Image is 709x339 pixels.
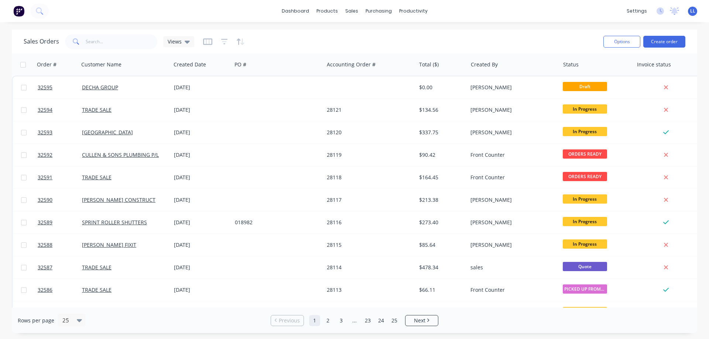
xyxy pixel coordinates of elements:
[234,61,246,68] div: PO #
[174,264,229,271] div: [DATE]
[563,262,607,271] span: Quote
[327,61,376,68] div: Accounting Order #
[563,194,607,204] span: In Progress
[563,239,607,249] span: In Progress
[419,129,462,136] div: $337.75
[623,6,651,17] div: settings
[82,106,112,113] a: TRADE SALE
[327,219,409,226] div: 28116
[174,286,229,294] div: [DATE]
[563,172,607,181] span: ORDERS READY
[327,196,409,204] div: 28117
[349,315,360,326] a: Jump forward
[174,219,229,226] div: [DATE]
[81,61,121,68] div: Customer Name
[414,317,425,324] span: Next
[82,264,112,271] a: TRADE SALE
[470,196,552,204] div: [PERSON_NAME]
[38,84,52,91] span: 32595
[174,241,229,249] div: [DATE]
[82,174,112,181] a: TRADE SALE
[389,315,400,326] a: Page 25
[174,151,229,159] div: [DATE]
[38,301,82,324] a: 32585
[82,241,136,248] a: [PERSON_NAME] FIXIT
[470,129,552,136] div: [PERSON_NAME]
[563,61,579,68] div: Status
[563,217,607,226] span: In Progress
[168,38,182,45] span: Views
[419,219,462,226] div: $273.40
[470,219,552,226] div: [PERSON_NAME]
[419,196,462,204] div: $213.38
[38,234,82,256] a: 32588
[174,84,229,91] div: [DATE]
[322,315,333,326] a: Page 2
[603,36,640,48] button: Options
[38,189,82,211] a: 32590
[327,241,409,249] div: 28115
[419,61,439,68] div: Total ($)
[563,284,607,294] span: PICKED UP FROM ...
[419,286,462,294] div: $66.11
[174,61,206,68] div: Created Date
[38,106,52,114] span: 32594
[82,196,155,203] a: [PERSON_NAME] CONSTRUCT
[38,99,82,121] a: 32594
[362,6,395,17] div: purchasing
[327,129,409,136] div: 28120
[38,144,82,166] a: 32592
[470,106,552,114] div: [PERSON_NAME]
[82,219,147,226] a: SPRINT ROLLER SHUTTERS
[563,307,607,316] span: In Progress
[470,264,552,271] div: sales
[174,174,229,181] div: [DATE]
[470,174,552,181] div: Front Counter
[419,264,462,271] div: $478.34
[395,6,431,17] div: productivity
[327,151,409,159] div: 28119
[174,196,229,204] div: [DATE]
[38,256,82,279] a: 32587
[327,174,409,181] div: 28118
[24,38,59,45] h1: Sales Orders
[82,129,133,136] a: [GEOGRAPHIC_DATA]
[38,264,52,271] span: 32587
[563,104,607,114] span: In Progress
[38,196,52,204] span: 32590
[174,106,229,114] div: [DATE]
[327,106,409,114] div: 28121
[37,61,56,68] div: Order #
[362,315,373,326] a: Page 23
[637,61,671,68] div: Invoice status
[342,6,362,17] div: sales
[470,84,552,91] div: [PERSON_NAME]
[13,6,24,17] img: Factory
[268,315,441,326] ul: Pagination
[38,166,82,188] a: 32591
[38,129,52,136] span: 32593
[86,34,158,49] input: Search...
[419,84,462,91] div: $0.00
[563,127,607,136] span: In Progress
[327,286,409,294] div: 28113
[563,82,607,91] span: Draft
[271,317,304,324] a: Previous page
[38,76,82,98] a: 32595
[235,219,317,226] div: 018982
[419,241,462,249] div: $85.64
[279,317,300,324] span: Previous
[174,129,229,136] div: [DATE]
[376,315,387,326] a: Page 24
[38,279,82,301] a: 32586
[38,174,52,181] span: 32591
[38,211,82,234] a: 32589
[327,264,409,271] div: 28114
[643,36,685,48] button: Create order
[471,61,498,68] div: Created By
[405,317,438,324] a: Next page
[38,241,52,249] span: 32588
[470,151,552,159] div: Front Counter
[82,84,118,91] a: DECHA GROUP
[38,121,82,143] a: 32593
